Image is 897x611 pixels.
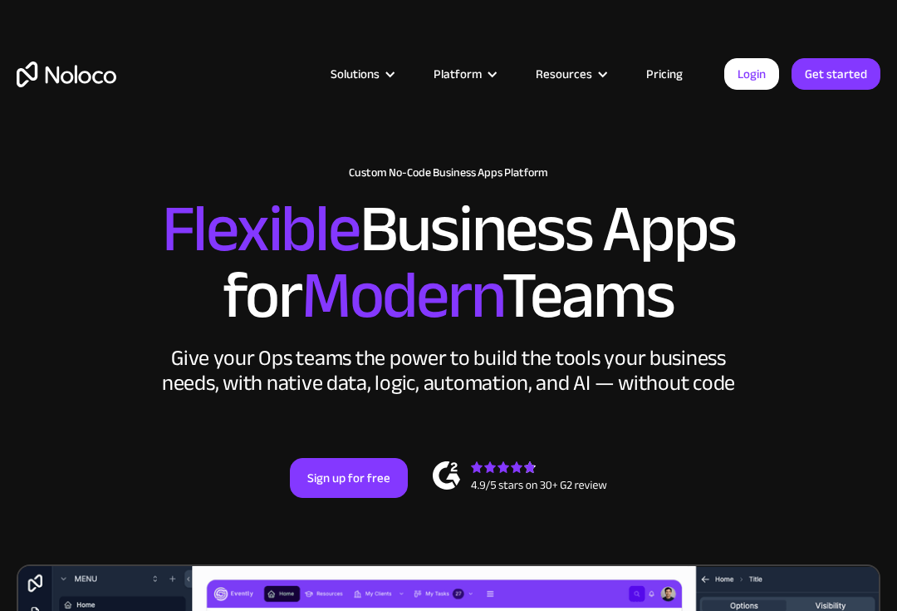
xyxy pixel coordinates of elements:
[625,63,703,85] a: Pricing
[724,58,779,90] a: Login
[17,62,116,87] a: home
[162,167,360,291] span: Flexible
[17,196,880,329] h2: Business Apps for Teams
[301,234,502,357] span: Modern
[158,346,739,396] div: Give your Ops teams the power to build the tools your business needs, with native data, logic, au...
[515,63,625,85] div: Resources
[17,166,880,180] h1: Custom No-Code Business Apps Platform
[536,63,592,85] div: Resources
[290,458,408,498] a: Sign up for free
[792,58,880,90] a: Get started
[434,63,482,85] div: Platform
[310,63,413,85] div: Solutions
[413,63,515,85] div: Platform
[331,63,380,85] div: Solutions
